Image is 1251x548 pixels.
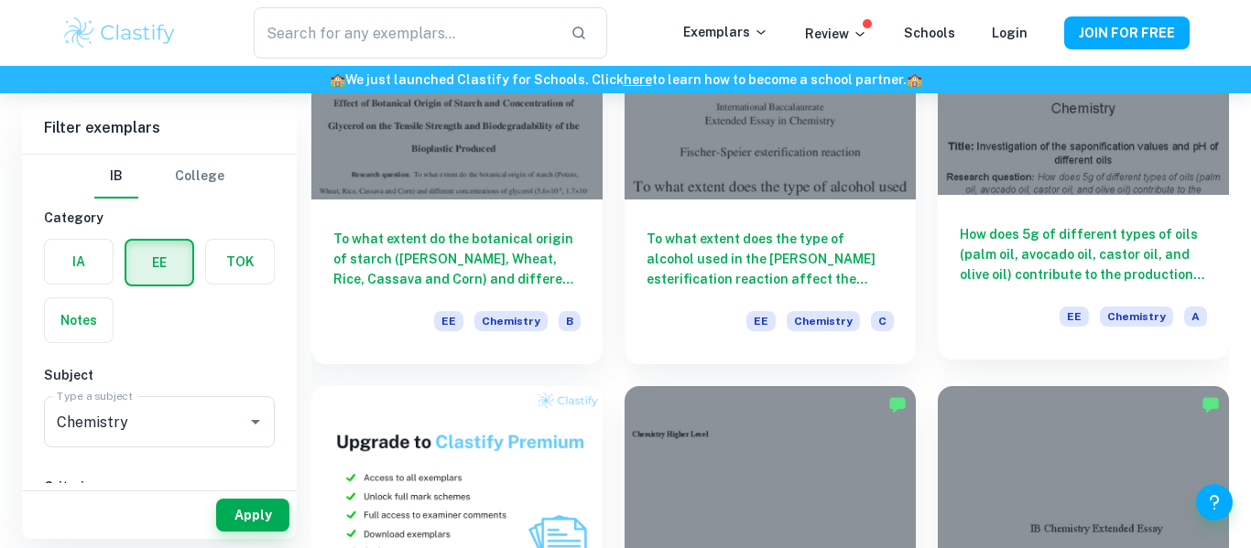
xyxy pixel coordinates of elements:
[61,15,178,51] img: Clastify logo
[243,409,268,435] button: Open
[330,72,345,87] span: 🏫
[333,229,581,289] h6: To what extent do the botanical origin of starch ([PERSON_NAME], Wheat, Rice, Cassava and Corn) a...
[907,72,922,87] span: 🏫
[45,298,113,342] button: Notes
[175,155,224,199] button: College
[888,395,907,414] img: Marked
[805,24,867,44] p: Review
[624,72,652,87] a: here
[22,102,297,154] h6: Filter exemplars
[992,26,1028,40] a: Login
[1202,395,1220,414] img: Marked
[1196,484,1233,521] button: Help and Feedback
[960,224,1207,285] h6: How does 5g of different types of oils (palm oil, avocado oil, castor oil, and olive oil) contrib...
[126,241,192,285] button: EE
[4,70,1247,90] h6: We just launched Clastify for Schools. Click to learn how to become a school partner.
[94,155,224,199] div: Filter type choice
[904,26,955,40] a: Schools
[746,311,776,331] span: EE
[647,229,894,289] h6: To what extent does the type of alcohol used in the [PERSON_NAME] esterification reaction affect ...
[1184,306,1207,327] span: A
[434,311,463,331] span: EE
[45,240,113,284] button: IA
[94,155,138,199] button: IB
[474,311,548,331] span: Chemistry
[216,499,289,532] button: Apply
[254,7,556,59] input: Search for any exemplars...
[44,365,275,385] h6: Subject
[871,311,894,331] span: C
[1100,306,1173,327] span: Chemistry
[787,311,860,331] span: Chemistry
[206,240,274,284] button: TOK
[44,208,275,228] h6: Category
[1060,306,1089,327] span: EE
[1064,16,1190,49] button: JOIN FOR FREE
[44,477,275,497] h6: Criteria
[57,388,133,403] label: Type a subject
[683,22,768,42] p: Exemplars
[559,311,581,331] span: B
